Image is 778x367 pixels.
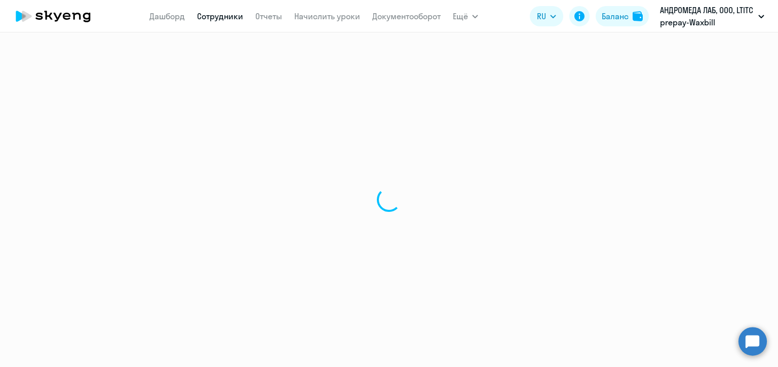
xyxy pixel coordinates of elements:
[255,11,282,21] a: Отчеты
[149,11,185,21] a: Дашборд
[537,10,546,22] span: RU
[602,10,629,22] div: Баланс
[197,11,243,21] a: Сотрудники
[633,11,643,21] img: balance
[453,6,478,26] button: Ещё
[660,4,754,28] p: АНДРОМЕДА ЛАБ, ООО, LTITC prepay-Waxbill Technologies Limited doo [GEOGRAPHIC_DATA]
[453,10,468,22] span: Ещё
[530,6,563,26] button: RU
[372,11,441,21] a: Документооборот
[655,4,769,28] button: АНДРОМЕДА ЛАБ, ООО, LTITC prepay-Waxbill Technologies Limited doo [GEOGRAPHIC_DATA]
[596,6,649,26] button: Балансbalance
[294,11,360,21] a: Начислить уроки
